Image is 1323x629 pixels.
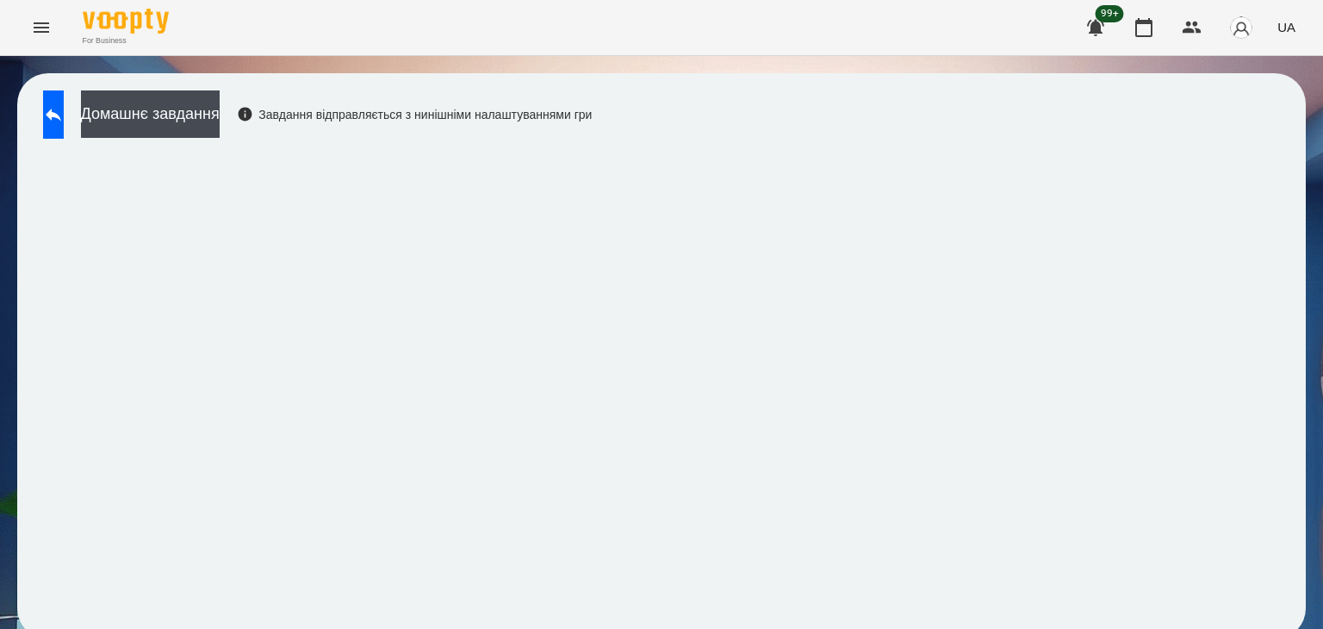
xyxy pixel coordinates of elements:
[1229,16,1253,40] img: avatar_s.png
[83,35,169,47] span: For Business
[1096,5,1124,22] span: 99+
[1270,11,1302,43] button: UA
[83,9,169,34] img: Voopty Logo
[81,90,220,138] button: Домашнє завдання
[237,106,593,123] div: Завдання відправляється з нинішніми налаштуваннями гри
[1277,18,1295,36] span: UA
[21,7,62,48] button: Menu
